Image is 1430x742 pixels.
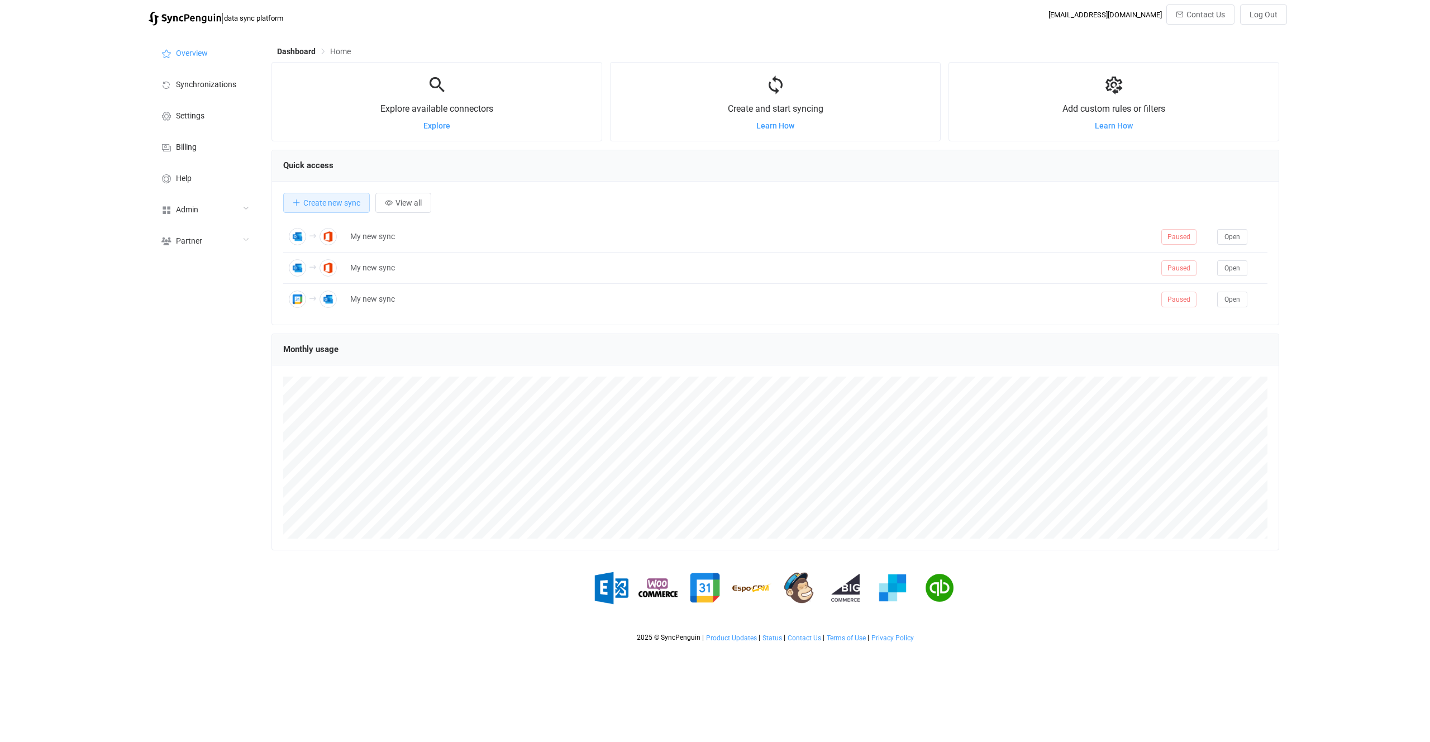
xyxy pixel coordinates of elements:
[176,174,192,183] span: Help
[149,131,260,162] a: Billing
[345,261,1156,274] div: My new sync
[277,47,316,56] span: Dashboard
[303,198,360,207] span: Create new sync
[320,291,337,308] img: Outlook Calendar Meetings
[1224,264,1240,272] span: Open
[1224,296,1240,303] span: Open
[706,634,757,642] span: Product Updates
[176,112,204,121] span: Settings
[283,160,333,170] span: Quick access
[685,568,724,607] img: google.png
[756,121,794,130] a: Learn How
[1186,10,1225,19] span: Contact Us
[423,121,450,130] a: Explore
[706,634,757,642] a: Product Updates
[788,634,821,642] span: Contact Us
[345,230,1156,243] div: My new sync
[149,68,260,99] a: Synchronizations
[176,237,202,246] span: Partner
[1161,260,1197,276] span: Paused
[1095,121,1133,130] a: Learn How
[920,568,959,607] img: quickbooks.png
[176,143,197,152] span: Billing
[826,568,865,607] img: big-commerce.png
[637,634,700,641] span: 2025 © SyncPenguin
[1217,229,1247,245] button: Open
[1217,292,1247,307] button: Open
[289,291,306,308] img: Google Calendar Meetings
[728,103,823,114] span: Create and start syncing
[1048,11,1162,19] div: [EMAIL_ADDRESS][DOMAIN_NAME]
[867,634,869,641] span: |
[1217,294,1247,303] a: Open
[702,634,704,641] span: |
[759,634,760,641] span: |
[224,14,283,22] span: data sync platform
[823,634,824,641] span: |
[176,206,198,215] span: Admin
[289,228,306,245] img: Outlook Calendar Meetings
[1161,229,1197,245] span: Paused
[1062,103,1165,114] span: Add custom rules or filters
[732,568,771,607] img: espo-crm.png
[176,80,236,89] span: Synchronizations
[1224,233,1240,241] span: Open
[1217,260,1247,276] button: Open
[380,103,493,114] span: Explore available connectors
[149,99,260,131] a: Settings
[345,293,1156,306] div: My new sync
[1161,292,1197,307] span: Paused
[784,634,785,641] span: |
[149,162,260,193] a: Help
[592,568,631,607] img: exchange.png
[149,37,260,68] a: Overview
[149,12,221,26] img: syncpenguin.svg
[320,228,337,245] img: Office 365 Calendar Meetings
[320,259,337,277] img: Office 365 Calendar Meetings
[1240,4,1287,25] button: Log Out
[283,344,339,354] span: Monthly usage
[762,634,782,642] span: Status
[762,634,783,642] a: Status
[277,47,351,55] div: Breadcrumb
[283,193,370,213] button: Create new sync
[1250,10,1278,19] span: Log Out
[395,198,422,207] span: View all
[827,634,866,642] span: Terms of Use
[149,10,283,26] a: |data sync platform
[1217,232,1247,241] a: Open
[375,193,431,213] button: View all
[873,568,912,607] img: sendgrid.png
[826,634,866,642] a: Terms of Use
[1217,263,1247,272] a: Open
[221,10,224,26] span: |
[176,49,208,58] span: Overview
[787,634,822,642] a: Contact Us
[638,568,678,607] img: woo-commerce.png
[289,259,306,277] img: Outlook Calendar Meetings
[871,634,914,642] a: Privacy Policy
[330,47,351,56] span: Home
[1166,4,1234,25] button: Contact Us
[779,568,818,607] img: mailchimp.png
